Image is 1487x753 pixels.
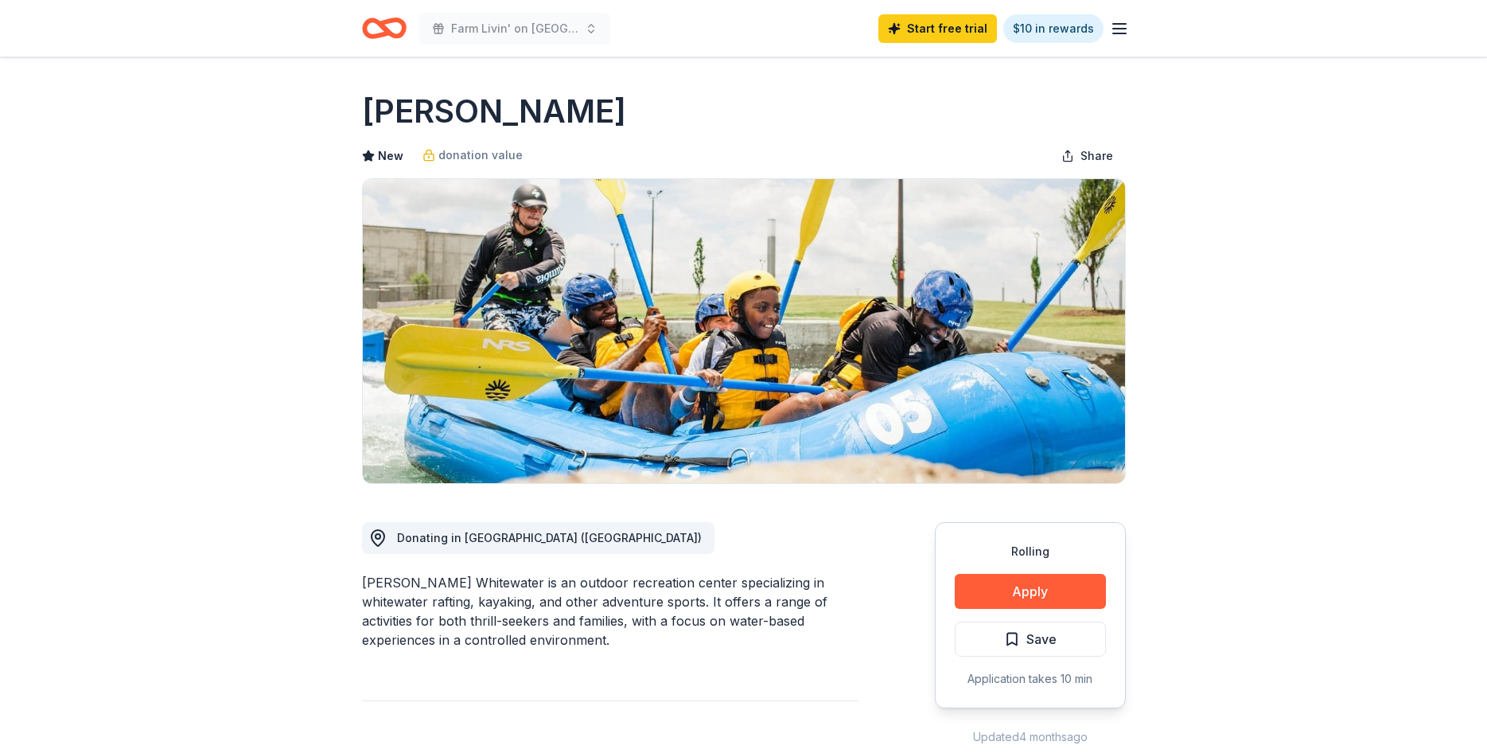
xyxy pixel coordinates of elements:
div: Application takes 10 min [955,669,1106,689]
img: Image for Montgomery Whitewater [363,179,1125,483]
a: Start free trial [878,14,997,43]
button: Apply [955,574,1106,609]
span: Share [1080,146,1113,166]
button: Save [955,622,1106,657]
a: $10 in rewards [1003,14,1104,43]
div: Updated 4 months ago [935,728,1126,747]
button: Farm Livin' on [GEOGRAPHIC_DATA] [419,13,610,45]
span: Farm Livin' on [GEOGRAPHIC_DATA] [451,19,578,38]
span: Donating in [GEOGRAPHIC_DATA] ([GEOGRAPHIC_DATA]) [397,531,702,544]
h1: [PERSON_NAME] [362,89,626,134]
a: Home [362,10,407,47]
div: Rolling [955,542,1106,561]
button: Share [1049,140,1126,172]
span: New [378,146,403,166]
a: donation value [422,146,523,165]
span: donation value [438,146,523,165]
div: [PERSON_NAME] Whitewater is an outdoor recreation center specializing in whitewater rafting, kaya... [362,573,858,650]
span: Save [1026,629,1057,650]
